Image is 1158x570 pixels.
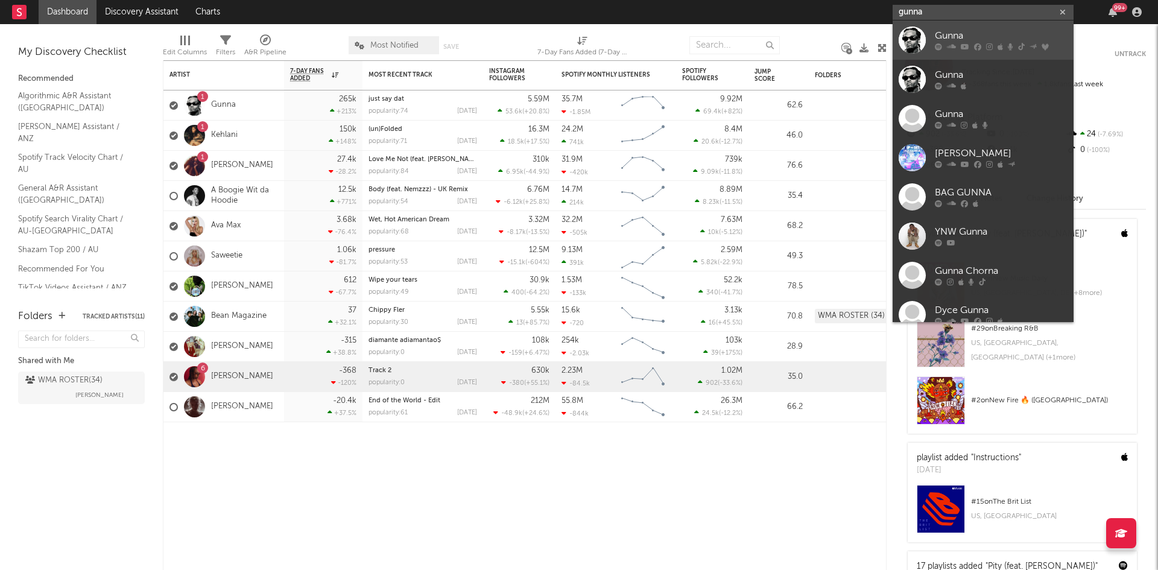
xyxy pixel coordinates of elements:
[18,120,133,145] a: [PERSON_NAME] Assistant / ANZ
[755,249,803,264] div: 49.3
[504,199,523,206] span: -6.12k
[616,332,670,362] svg: Chart title
[369,138,407,145] div: popularity: 71
[1109,7,1117,17] button: 99+
[500,138,549,145] div: ( )
[507,229,526,236] span: -8.17k
[369,126,402,133] a: (un)Folded
[694,138,742,145] div: ( )
[917,464,1021,477] div: [DATE]
[531,397,549,405] div: 212M
[526,380,548,387] span: +55.1 %
[25,373,103,388] div: WMA ROSTER ( 34 )
[369,277,477,283] div: Wipe your tears
[720,259,741,266] span: -22.9 %
[369,397,477,404] div: End of the World - Edit
[562,259,584,267] div: 391k
[526,290,548,296] span: -64.2 %
[369,259,408,265] div: popularity: 53
[528,229,548,236] span: -13.5 %
[562,95,583,103] div: 35.7M
[369,289,409,296] div: popularity: 49
[893,256,1074,295] a: Gunna Chorna
[720,380,741,387] span: -33.6 %
[935,29,1068,43] div: Gunna
[457,168,477,175] div: [DATE]
[369,156,477,163] div: Love Me Not (feat. Rex Orange County)
[18,243,133,256] a: Shazam Top 200 / AU
[525,199,548,206] span: +25.8 %
[971,321,1128,336] div: # 29 on Breaking R&B
[496,198,549,206] div: ( )
[337,216,356,224] div: 3.68k
[755,370,803,384] div: 35.0
[326,349,356,356] div: +38.8 %
[338,186,356,194] div: 12.5k
[532,337,549,344] div: 108k
[698,379,742,387] div: ( )
[369,337,441,344] a: diamante adiamantao$
[18,72,145,86] div: Recommended
[529,246,549,254] div: 12.5M
[711,350,719,356] span: 39
[562,168,588,176] div: -420k
[723,109,741,115] span: +82 %
[18,354,145,369] div: Shared with Me
[616,121,670,151] svg: Chart title
[562,216,583,224] div: 32.2M
[724,276,742,284] div: 52.2k
[211,100,236,110] a: Gunna
[369,186,477,193] div: Body (feat. Nemzzz) - UK Remix
[369,337,477,344] div: diamante adiamantao$
[163,30,207,65] div: Edit Columns
[211,372,273,382] a: [PERSON_NAME]
[562,156,583,163] div: 31.9M
[507,259,525,266] span: -15.1k
[498,168,549,176] div: ( )
[616,302,670,332] svg: Chart title
[339,367,356,375] div: -368
[344,276,356,284] div: 612
[216,45,235,60] div: Filters
[18,331,145,348] input: Search for folders...
[498,107,549,115] div: ( )
[528,216,549,224] div: 3.32M
[527,259,548,266] span: -604 %
[18,89,133,114] a: Algorithmic A&R Assistant ([GEOGRAPHIC_DATA])
[457,138,477,145] div: [DATE]
[682,68,724,82] div: Spotify Followers
[721,397,742,405] div: 26.3M
[971,393,1128,408] div: # 2 on New Fire 🔥 ([GEOGRAPHIC_DATA])
[562,138,584,146] div: 741k
[211,251,242,261] a: Saweetie
[211,341,273,352] a: [PERSON_NAME]
[505,109,522,115] span: 53.6k
[329,258,356,266] div: -81.7 %
[1066,127,1146,142] div: 24
[337,156,356,163] div: 27.4k
[701,169,719,176] span: 9.09k
[755,189,803,203] div: 35.4
[330,107,356,115] div: +213 %
[698,288,742,296] div: ( )
[329,288,356,296] div: -67.7 %
[369,108,408,115] div: popularity: 74
[369,198,408,205] div: popularity: 54
[369,247,395,253] a: pressure
[328,228,356,236] div: -76.4 %
[935,303,1068,318] div: Dyce Gunna
[369,96,477,103] div: just say dat
[721,246,742,254] div: 2.59M
[893,5,1074,20] input: Search for artists
[1112,3,1127,12] div: 99 +
[562,367,583,375] div: 2.23M
[701,259,718,266] span: 5.82k
[457,410,477,416] div: [DATE]
[693,168,742,176] div: ( )
[506,169,524,176] span: 6.95k
[701,318,742,326] div: ( )
[935,264,1068,279] div: Gunna Chorna
[562,246,583,254] div: 9.13M
[693,258,742,266] div: ( )
[562,289,586,297] div: -133k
